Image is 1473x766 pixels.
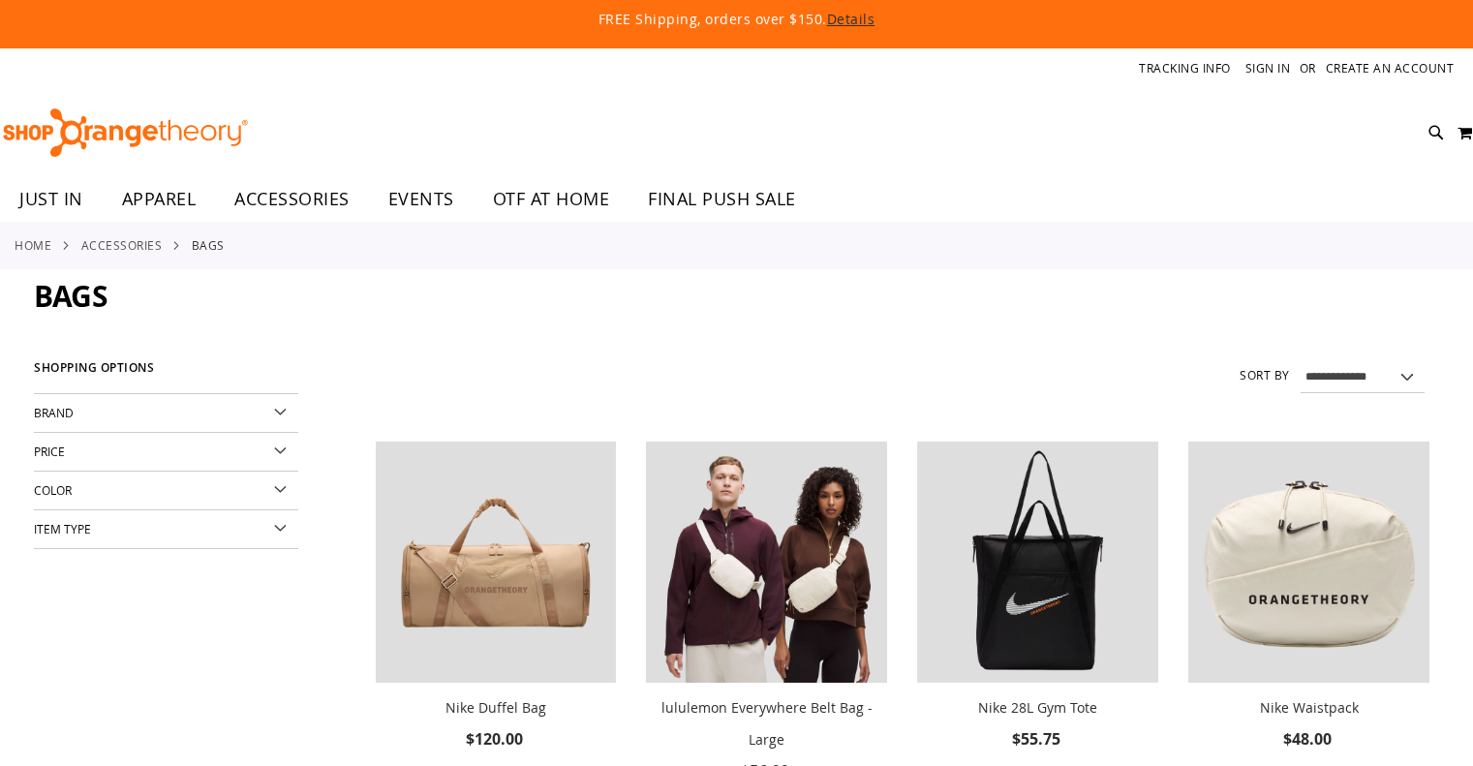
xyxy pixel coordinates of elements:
a: Nike 28L Gym Tote [917,442,1158,687]
a: APPAREL [103,177,216,222]
span: OTF AT HOME [493,177,610,221]
a: ACCESSORIES [215,177,369,221]
a: Nike Waistpack [1188,442,1429,687]
div: Item Type [34,510,298,549]
a: Create an Account [1326,60,1455,77]
span: Brand [34,405,74,420]
span: FINAL PUSH SALE [648,177,796,221]
a: Nike Duffel Bag [376,442,617,687]
span: $120.00 [466,728,526,750]
strong: Shopping Options [34,352,298,394]
span: Item Type [34,521,91,536]
a: Home [15,236,51,254]
a: lululemon Everywhere Belt Bag - Large [661,698,873,749]
a: Details [827,10,875,28]
span: APPAREL [122,177,197,221]
span: $48.00 [1283,728,1335,750]
span: $55.75 [1012,728,1063,750]
span: Color [34,482,72,498]
span: ACCESSORIES [234,177,350,221]
img: Nike Waistpack [1188,442,1429,683]
strong: Bags [192,236,225,254]
a: EVENTS [369,177,474,222]
div: Color [34,472,298,510]
a: Nike 28L Gym Tote [978,698,1097,717]
div: Price [34,433,298,472]
span: Bags [34,276,107,316]
a: lululemon Everywhere Belt Bag - Large [646,442,887,687]
a: Tracking Info [1139,60,1231,77]
p: FREE Shipping, orders over $150. [155,10,1317,29]
a: Sign In [1245,60,1291,77]
a: Nike Duffel Bag [445,698,546,717]
img: Nike 28L Gym Tote [917,442,1158,683]
span: JUST IN [19,177,83,221]
div: Brand [34,394,298,433]
a: ACCESSORIES [81,236,163,254]
a: Nike Waistpack [1260,698,1359,717]
a: FINAL PUSH SALE [629,177,815,222]
a: OTF AT HOME [474,177,629,222]
img: Nike Duffel Bag [376,442,617,683]
span: EVENTS [388,177,454,221]
img: lululemon Everywhere Belt Bag - Large [646,442,887,683]
span: Price [34,444,65,459]
label: Sort By [1240,367,1290,383]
